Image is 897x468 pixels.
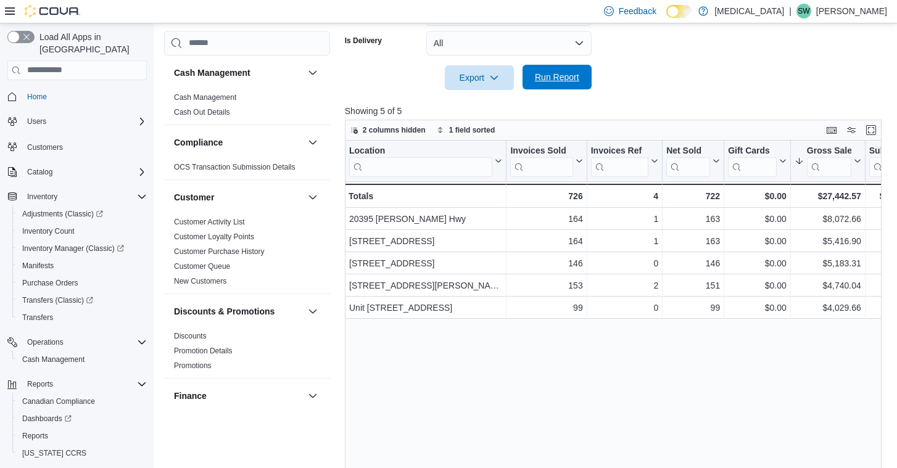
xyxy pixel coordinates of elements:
div: 153 [510,278,582,293]
span: Home [27,92,47,102]
div: 146 [666,256,720,271]
button: Catalog [22,165,57,179]
div: 99 [510,300,582,315]
span: Operations [22,335,147,350]
div: 163 [666,211,720,226]
button: Reports [2,376,152,393]
h3: Discounts & Promotions [174,305,275,318]
a: Adjustments (Classic) [17,207,108,221]
span: Promotion Details [174,346,233,356]
span: Transfers [22,313,53,322]
button: Catalog [2,163,152,181]
button: Cash Management [305,65,320,80]
div: Totals [349,189,502,203]
div: $0.00 [728,189,787,203]
div: Customer [164,215,330,294]
span: Users [27,117,46,126]
button: Inventory Count [12,223,152,240]
div: $5,416.90 [795,234,861,248]
span: Reports [22,431,48,441]
span: Cash Out Details [174,107,230,117]
a: Transfers (Classic) [17,293,98,308]
button: Users [2,113,152,130]
div: Gross Sales [807,146,851,157]
div: $4,740.04 [795,278,861,293]
div: $0.00 [728,278,787,293]
button: Canadian Compliance [12,393,152,410]
button: Operations [2,334,152,351]
button: Gross Sales [795,146,861,177]
div: 20395 [PERSON_NAME] Hwy [349,211,502,226]
a: Cash Out Details [174,108,230,117]
span: Purchase Orders [22,278,78,288]
button: Finance [305,388,320,403]
span: Transfers (Classic) [17,293,147,308]
a: Adjustments (Classic) [12,205,152,223]
div: 163 [666,234,720,248]
div: $0.00 [728,211,787,226]
div: Gift Cards [728,146,777,157]
span: Customer Loyalty Points [174,232,254,242]
a: Customer Activity List [174,218,245,226]
p: Showing 5 of 5 [345,105,887,117]
button: Keyboard shortcuts [824,123,839,138]
div: 4 [590,189,658,203]
span: New Customers [174,276,226,286]
a: Transfers (Classic) [12,292,152,309]
span: Reports [17,429,147,443]
span: Inventory [22,189,147,204]
div: 2 [590,278,658,293]
button: Purchase Orders [12,274,152,292]
button: Discounts & Promotions [174,305,303,318]
div: 151 [666,278,720,293]
span: Transfers [17,310,147,325]
div: 0 [590,256,658,271]
div: Net Sold [666,146,710,157]
span: Manifests [22,261,54,271]
div: $5,183.31 [795,256,861,271]
button: Display options [844,123,859,138]
input: Dark Mode [666,5,692,18]
div: Location [349,146,492,177]
span: Manifests [17,258,147,273]
button: Cash Management [174,67,303,79]
span: Reports [22,377,147,392]
div: Cash Management [164,90,330,125]
a: Purchase Orders [17,276,83,290]
div: 164 [510,234,582,248]
span: Washington CCRS [17,446,147,461]
a: OCS Transaction Submission Details [174,163,296,171]
div: Invoices Sold [510,146,573,157]
span: Customers [22,139,147,154]
span: Operations [27,337,64,347]
div: 726 [510,189,582,203]
span: Cash Management [22,355,85,364]
span: Transfers (Classic) [22,295,93,305]
span: SW [798,4,809,18]
span: Customer Queue [174,261,230,271]
button: Home [2,88,152,105]
div: Unit [STREET_ADDRESS] [349,300,502,315]
button: Enter fullscreen [864,123,878,138]
a: Dashboards [12,410,152,427]
span: Dashboards [17,411,147,426]
div: $8,072.66 [795,211,861,226]
span: Reports [27,379,53,389]
button: Manifests [12,257,152,274]
button: Cash Management [12,351,152,368]
div: 146 [510,256,582,271]
div: 722 [666,189,720,203]
button: Location [349,146,502,177]
button: Net Sold [666,146,720,177]
a: Inventory Manager (Classic) [12,240,152,257]
button: Discounts & Promotions [305,304,320,319]
div: Gift Card Sales [728,146,777,177]
a: New Customers [174,277,226,285]
h3: Cash Management [174,67,250,79]
a: Promotion Details [174,347,233,355]
span: Customer Purchase History [174,247,265,257]
p: | [789,4,792,18]
button: Reports [12,427,152,445]
button: Finance [174,390,303,402]
h3: Compliance [174,136,223,149]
